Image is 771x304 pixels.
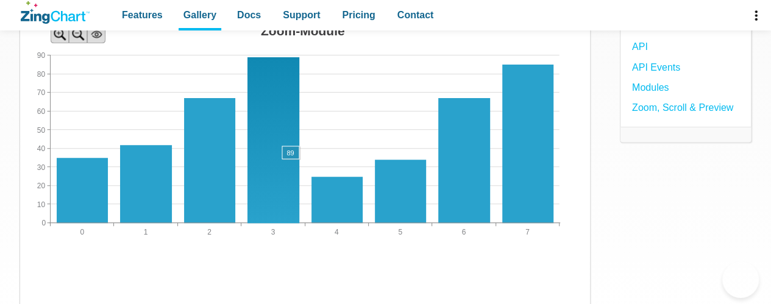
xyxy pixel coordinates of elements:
[21,1,90,24] a: ZingChart Logo. Click to return to the homepage
[632,59,680,76] a: API Events
[722,261,759,298] iframe: Toggle Customer Support
[397,7,434,23] span: Contact
[237,7,261,23] span: Docs
[342,7,375,23] span: Pricing
[632,99,733,116] a: Zoom, Scroll & Preview
[122,7,163,23] span: Features
[632,38,648,55] a: API
[632,79,669,96] a: modules
[283,7,320,23] span: Support
[183,7,216,23] span: Gallery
